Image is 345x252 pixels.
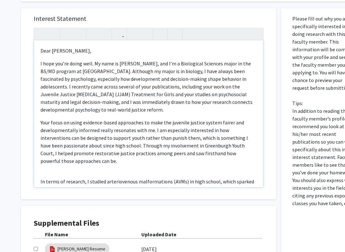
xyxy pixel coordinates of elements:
h5: Interest Statement [34,15,263,22]
iframe: Chat [5,223,27,247]
div: Note to users with screen readers: Please press Alt+0 or Option+0 to deactivate our accessibility... [34,40,263,187]
button: Subscript [99,28,110,39]
button: Undo (Ctrl + Z) [36,28,47,39]
button: Redo (Ctrl + Y) [47,28,58,39]
h4: Supplemental Files [34,219,263,228]
button: Link [114,28,125,39]
button: Remove format [155,28,166,39]
p: In terms of research, I studied arteriovenous malformations (AVMs) in high school, which sparked ... [40,178,257,224]
b: Uploaded Date [141,231,176,238]
p: Your focus on using evidence-based approaches to make the juvenile justice system fairer and deve... [40,119,257,165]
button: Unordered list [128,28,140,39]
button: Emphasis (Ctrl + I) [73,28,84,39]
button: Insert horizontal rule [169,28,181,39]
b: File Name [45,231,68,238]
button: Fullscreen [250,28,261,39]
button: Superscript [88,28,99,39]
button: Strong (Ctrl + B) [62,28,73,39]
button: Ordered list [140,28,151,39]
p: I hope you’re doing well. My name is [PERSON_NAME], and I’m a Biological Sciences major in the BS... [40,60,257,113]
p: Dear [PERSON_NAME], [40,47,257,55]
